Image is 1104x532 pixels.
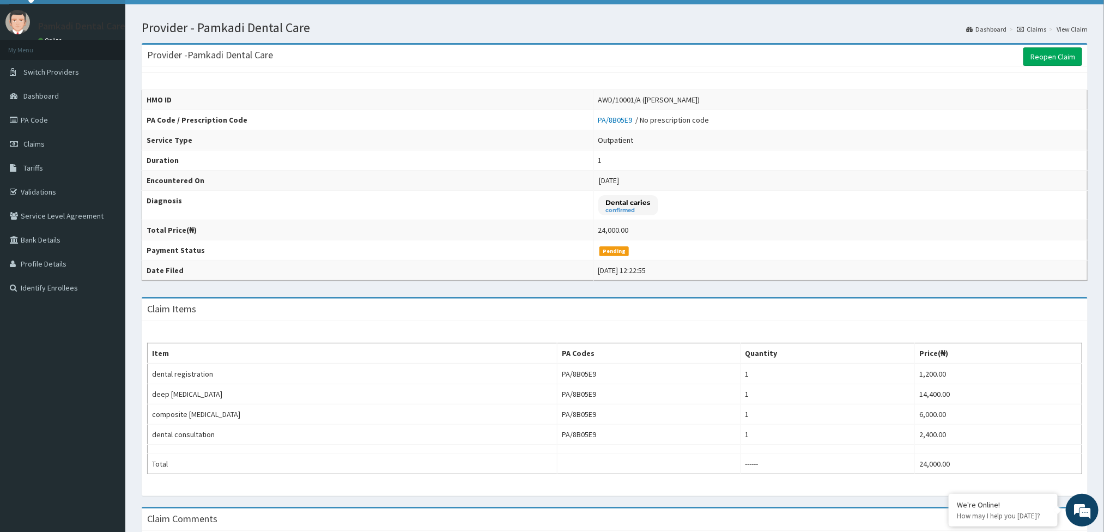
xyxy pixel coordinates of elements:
[20,55,44,82] img: d_794563401_company_1708531726252_794563401
[957,511,1050,521] p: How may I help you today?
[23,67,79,77] span: Switch Providers
[598,155,602,166] div: 1
[147,304,196,314] h3: Claim Items
[741,384,914,404] td: 1
[598,94,700,105] div: AWD/10001/A ([PERSON_NAME])
[179,5,205,32] div: Minimize live chat window
[148,343,557,364] th: Item
[142,220,594,240] th: Total Price(₦)
[557,364,741,384] td: PA/8B05E9
[148,425,557,445] td: dental consultation
[5,298,208,336] textarea: Type your message and hit 'Enter'
[606,208,651,213] small: confirmed
[741,404,914,425] td: 1
[147,514,217,524] h3: Claim Comments
[142,150,594,171] th: Duration
[142,191,594,220] th: Diagnosis
[23,163,43,173] span: Tariffs
[23,91,59,101] span: Dashboard
[598,115,636,125] a: PA/8B05E9
[598,265,646,276] div: [DATE] 12:22:55
[598,135,634,146] div: Outpatient
[957,500,1050,510] div: We're Online!
[915,404,1082,425] td: 6,000.00
[1023,47,1082,66] a: Reopen Claim
[142,110,594,130] th: PA Code / Prescription Code
[966,25,1006,34] a: Dashboard
[142,171,594,191] th: Encountered On
[598,114,709,125] div: / No prescription code
[915,384,1082,404] td: 14,400.00
[741,454,914,474] td: ------
[142,90,594,110] th: HMO ID
[598,225,629,235] div: 24,000.00
[142,130,594,150] th: Service Type
[915,343,1082,364] th: Price(₦)
[38,37,64,44] a: Online
[741,343,914,364] th: Quantity
[23,139,45,149] span: Claims
[148,384,557,404] td: deep [MEDICAL_DATA]
[599,246,629,256] span: Pending
[915,454,1082,474] td: 24,000.00
[1017,25,1046,34] a: Claims
[148,454,557,474] td: Total
[599,176,620,185] span: [DATE]
[606,198,651,207] p: Dental caries
[148,364,557,384] td: dental registration
[57,61,183,75] div: Chat with us now
[38,21,125,31] p: Pamkadi Dental Care
[142,21,1088,35] h1: Provider - Pamkadi Dental Care
[915,364,1082,384] td: 1,200.00
[741,425,914,445] td: 1
[5,10,30,34] img: User Image
[147,50,273,60] h3: Provider - Pamkadi Dental Care
[557,343,741,364] th: PA Codes
[557,384,741,404] td: PA/8B05E9
[557,404,741,425] td: PA/8B05E9
[1057,25,1088,34] a: View Claim
[148,404,557,425] td: composite [MEDICAL_DATA]
[142,240,594,261] th: Payment Status
[557,425,741,445] td: PA/8B05E9
[915,425,1082,445] td: 2,400.00
[142,261,594,281] th: Date Filed
[63,137,150,247] span: We're online!
[741,364,914,384] td: 1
